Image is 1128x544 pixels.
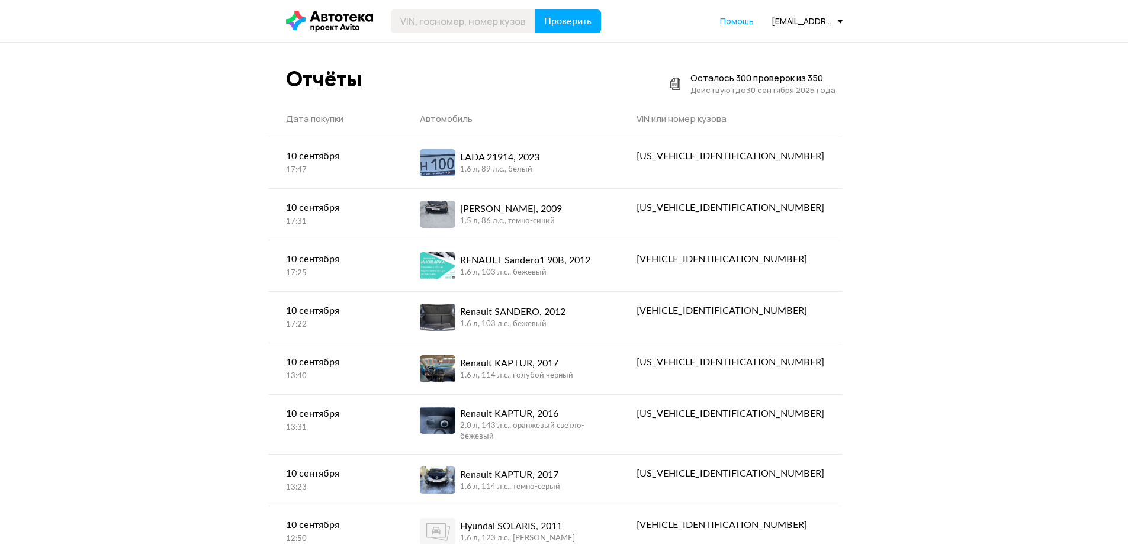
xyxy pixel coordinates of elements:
div: Renault KAPTUR, 2016 [460,407,602,421]
a: RENAULT Sandero1 90B, 20121.6 л, 103 л.c., бежевый [402,240,619,291]
a: Renault KAPTUR, 20171.6 л, 114 л.c., голубой черный [402,343,619,394]
div: Осталось 300 проверок из 350 [690,72,835,84]
div: 1.6 л, 103 л.c., бежевый [460,268,590,278]
a: [US_VEHICLE_IDENTIFICATION_NUMBER] [619,395,842,433]
div: 10 сентября [286,355,384,369]
a: [VEHICLE_IDENTIFICATION_NUMBER] [619,292,842,330]
div: [US_VEHICLE_IDENTIFICATION_NUMBER] [637,149,824,163]
span: Проверить [544,17,592,26]
a: 10 сентября17:47 [268,137,402,188]
div: [VEHICLE_IDENTIFICATION_NUMBER] [637,252,824,266]
div: 2.0 л, 143 л.c., оранжевый светло-бежевый [460,421,602,442]
div: [PERSON_NAME], 2009 [460,202,562,216]
div: [VEHICLE_IDENTIFICATION_NUMBER] [637,304,824,318]
div: 1.5 л, 86 л.c., темно-синий [460,216,562,227]
div: RENAULT Sandero1 90B, 2012 [460,253,590,268]
a: 10 сентября13:31 [268,395,402,445]
a: 10 сентября17:31 [268,189,402,239]
div: 10 сентября [286,518,384,532]
div: [US_VEHICLE_IDENTIFICATION_NUMBER] [637,201,824,215]
div: 1.6 л, 114 л.c., темно-серый [460,482,560,493]
div: 17:25 [286,268,384,279]
div: 13:31 [286,423,384,433]
div: 1.6 л, 114 л.c., голубой черный [460,371,573,381]
a: [PERSON_NAME], 20091.5 л, 86 л.c., темно-синий [402,189,619,240]
div: Автомобиль [420,113,602,125]
a: LADA 21914, 20231.6 л, 89 л.c., белый [402,137,619,188]
input: VIN, госномер, номер кузова [391,9,535,33]
a: [US_VEHICLE_IDENTIFICATION_NUMBER] [619,343,842,381]
a: [VEHICLE_IDENTIFICATION_NUMBER] [619,240,842,278]
div: 1.6 л, 123 л.c., [PERSON_NAME] [460,533,575,544]
div: [US_VEHICLE_IDENTIFICATION_NUMBER] [637,407,824,421]
div: 10 сентября [286,252,384,266]
a: 10 сентября13:40 [268,343,402,394]
div: [VEHICLE_IDENTIFICATION_NUMBER] [637,518,824,532]
div: 1.6 л, 89 л.c., белый [460,165,539,175]
div: 17:22 [286,320,384,330]
a: 10 сентября17:22 [268,292,402,342]
div: LADA 21914, 2023 [460,150,539,165]
div: 17:47 [286,165,384,176]
div: 17:31 [286,217,384,227]
div: 13:23 [286,482,384,493]
a: [US_VEHICLE_IDENTIFICATION_NUMBER] [619,189,842,227]
div: 1.6 л, 103 л.c., бежевый [460,319,565,330]
a: [US_VEHICLE_IDENTIFICATION_NUMBER] [619,137,842,175]
div: 10 сентября [286,149,384,163]
div: 10 сентября [286,201,384,215]
a: 10 сентября13:23 [268,455,402,505]
a: Renault SANDERO, 20121.6 л, 103 л.c., бежевый [402,292,619,343]
a: Renault KAPTUR, 20171.6 л, 114 л.c., темно-серый [402,455,619,506]
div: 13:40 [286,371,384,382]
button: Проверить [535,9,601,33]
div: Отчёты [286,66,362,92]
div: 10 сентября [286,304,384,318]
a: Renault KAPTUR, 20162.0 л, 143 л.c., оранжевый светло-бежевый [402,395,619,454]
a: [VEHICLE_IDENTIFICATION_NUMBER] [619,506,842,544]
a: [US_VEHICLE_IDENTIFICATION_NUMBER] [619,455,842,493]
a: Помощь [720,15,754,27]
div: Hyundai SOLARIS, 2011 [460,519,575,533]
div: 10 сентября [286,466,384,481]
div: [US_VEHICLE_IDENTIFICATION_NUMBER] [637,466,824,481]
div: 10 сентября [286,407,384,421]
div: Действуют до 30 сентября 2025 года [690,84,835,96]
div: Renault KAPTUR, 2017 [460,356,573,371]
div: Renault KAPTUR, 2017 [460,468,560,482]
div: Renault SANDERO, 2012 [460,305,565,319]
a: 10 сентября17:25 [268,240,402,291]
div: [US_VEHICLE_IDENTIFICATION_NUMBER] [637,355,824,369]
div: VIN или номер кузова [637,113,824,125]
div: [EMAIL_ADDRESS][DOMAIN_NAME] [772,15,843,27]
div: Дата покупки [286,113,384,125]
